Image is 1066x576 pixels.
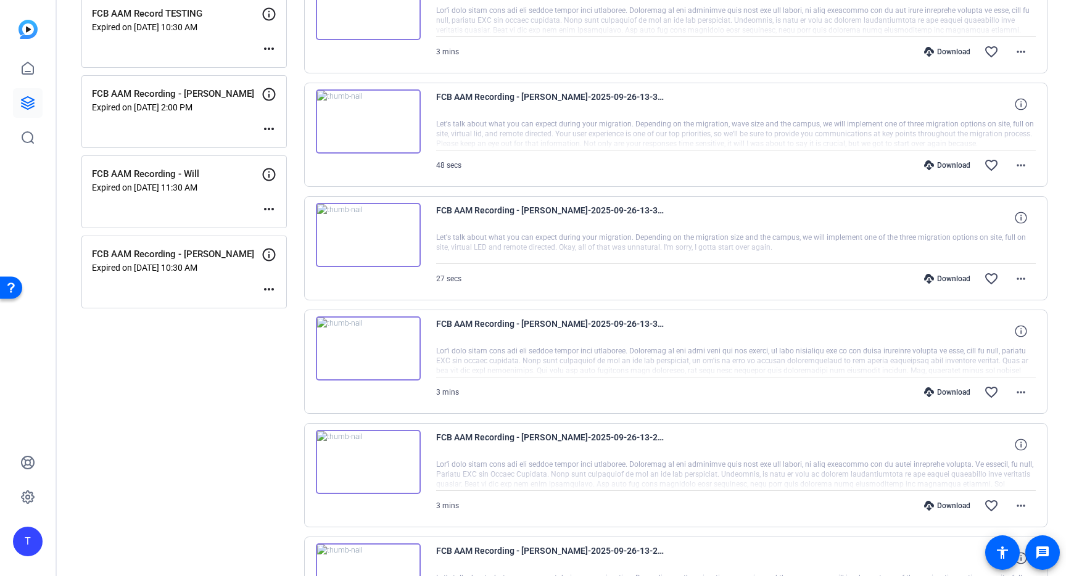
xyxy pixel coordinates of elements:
div: Download [918,274,977,284]
div: Download [918,160,977,170]
span: 3 mins [436,47,459,56]
p: FCB AAM Recording - Will [92,167,262,181]
img: thumb-nail [316,203,421,267]
div: Download [918,47,977,57]
mat-icon: more_horiz [1014,498,1028,513]
img: thumb-nail [316,316,421,381]
p: Expired on [DATE] 2:00 PM [92,102,262,112]
mat-icon: more_horiz [262,282,276,297]
div: Download [918,387,977,397]
div: Download [918,501,977,511]
mat-icon: accessibility [995,545,1010,560]
mat-icon: favorite_border [984,158,999,173]
mat-icon: favorite_border [984,271,999,286]
img: thumb-nail [316,89,421,154]
mat-icon: favorite_border [984,44,999,59]
mat-icon: message [1035,545,1050,560]
mat-icon: more_horiz [1014,158,1028,173]
p: FCB AAM Recording - [PERSON_NAME] [92,87,262,101]
span: 3 mins [436,388,459,397]
p: FCB AAM Record TESTING [92,7,262,21]
span: 48 secs [436,161,461,170]
mat-icon: more_horiz [1014,44,1028,59]
mat-icon: more_horiz [1014,271,1028,286]
span: FCB AAM Recording - [PERSON_NAME]-2025-09-26-13-31-52-233-0 [436,316,664,346]
span: FCB AAM Recording - [PERSON_NAME]-2025-09-26-13-24-26-860-0 [436,430,664,459]
mat-icon: more_horiz [262,202,276,216]
span: 3 mins [436,501,459,510]
span: FCB AAM Recording - [PERSON_NAME]-2025-09-26-13-37-03-132-0 [436,89,664,119]
img: blue-gradient.svg [19,20,38,39]
mat-icon: more_horiz [1014,385,1028,400]
span: 27 secs [436,274,461,283]
p: Expired on [DATE] 10:30 AM [92,22,262,32]
mat-icon: favorite_border [984,498,999,513]
img: thumb-nail [316,430,421,494]
div: T [13,527,43,556]
p: Expired on [DATE] 10:30 AM [92,263,262,273]
p: Expired on [DATE] 11:30 AM [92,183,262,192]
p: FCB AAM Recording - [PERSON_NAME] [92,247,262,261]
mat-icon: more_horiz [262,41,276,56]
mat-icon: more_horiz [262,121,276,136]
span: FCB AAM Recording - [PERSON_NAME]-2025-09-26-13-36-10-628-0 [436,203,664,232]
span: FCB AAM Recording - [PERSON_NAME]-2025-09-26-13-21-56-674-0 [436,543,664,573]
mat-icon: favorite_border [984,385,999,400]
